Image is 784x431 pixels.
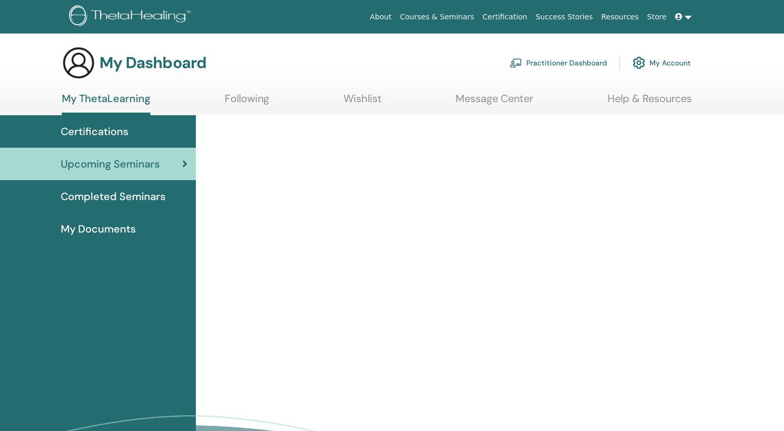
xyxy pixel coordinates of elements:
[61,124,128,139] span: Certifications
[597,7,643,27] a: Resources
[456,92,533,113] a: Message Center
[61,189,165,204] span: Completed Seminars
[608,92,692,113] a: Help & Resources
[61,221,136,237] span: My Documents
[510,51,607,74] a: Practitioner Dashboard
[633,54,645,72] img: cog.svg
[366,7,395,27] a: About
[225,92,269,113] a: Following
[643,7,671,27] a: Store
[62,46,95,80] img: generic-user-icon.jpg
[396,7,479,27] a: Courses & Seminars
[478,7,531,27] a: Certification
[69,5,194,29] img: logo.png
[532,7,597,27] a: Success Stories
[62,92,150,115] a: My ThetaLearning
[100,53,206,72] h3: My Dashboard
[633,51,691,74] a: My Account
[344,92,382,113] a: Wishlist
[510,58,522,68] img: chalkboard-teacher.svg
[61,156,160,172] span: Upcoming Seminars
